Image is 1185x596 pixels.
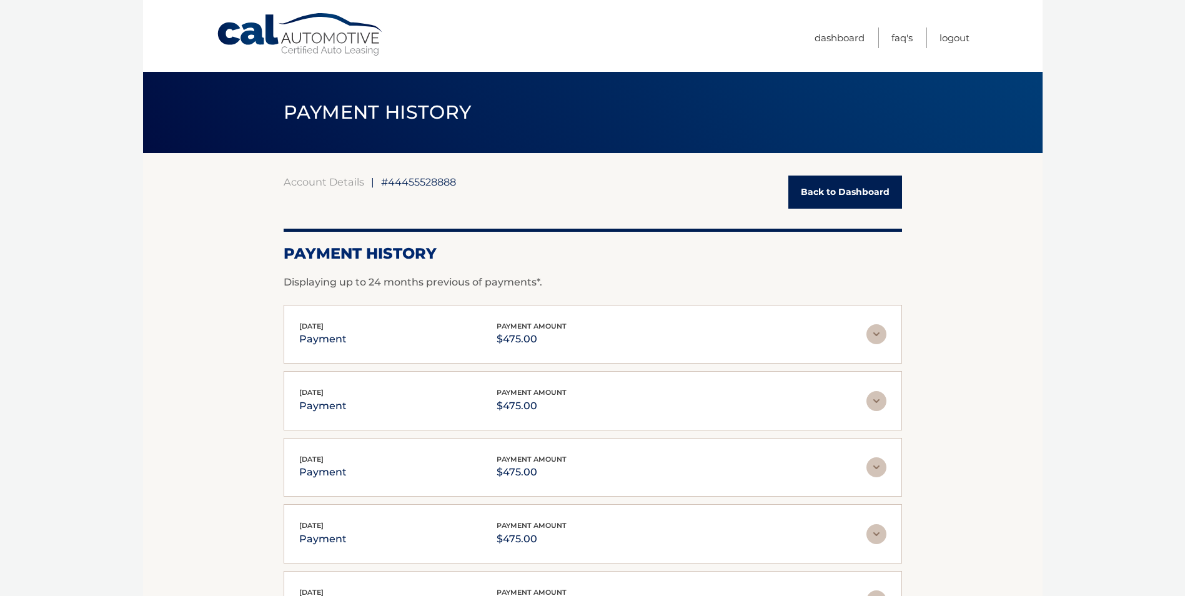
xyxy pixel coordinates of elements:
span: PAYMENT HISTORY [284,101,472,124]
h2: Payment History [284,244,902,263]
p: Displaying up to 24 months previous of payments*. [284,275,902,290]
img: accordion-rest.svg [866,524,886,544]
a: Back to Dashboard [788,176,902,209]
p: $475.00 [497,330,567,348]
img: accordion-rest.svg [866,391,886,411]
span: [DATE] [299,322,324,330]
p: payment [299,464,347,481]
p: payment [299,397,347,415]
img: accordion-rest.svg [866,457,886,477]
span: payment amount [497,322,567,330]
span: [DATE] [299,455,324,464]
span: payment amount [497,455,567,464]
span: | [371,176,374,188]
a: Dashboard [815,27,865,48]
a: Cal Automotive [216,12,385,57]
span: [DATE] [299,521,324,530]
a: FAQ's [891,27,913,48]
span: [DATE] [299,388,324,397]
a: Logout [940,27,969,48]
span: payment amount [497,388,567,397]
span: #44455528888 [381,176,456,188]
p: $475.00 [497,397,567,415]
p: payment [299,530,347,548]
a: Account Details [284,176,364,188]
p: $475.00 [497,464,567,481]
span: payment amount [497,521,567,530]
p: $475.00 [497,530,567,548]
p: payment [299,330,347,348]
img: accordion-rest.svg [866,324,886,344]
